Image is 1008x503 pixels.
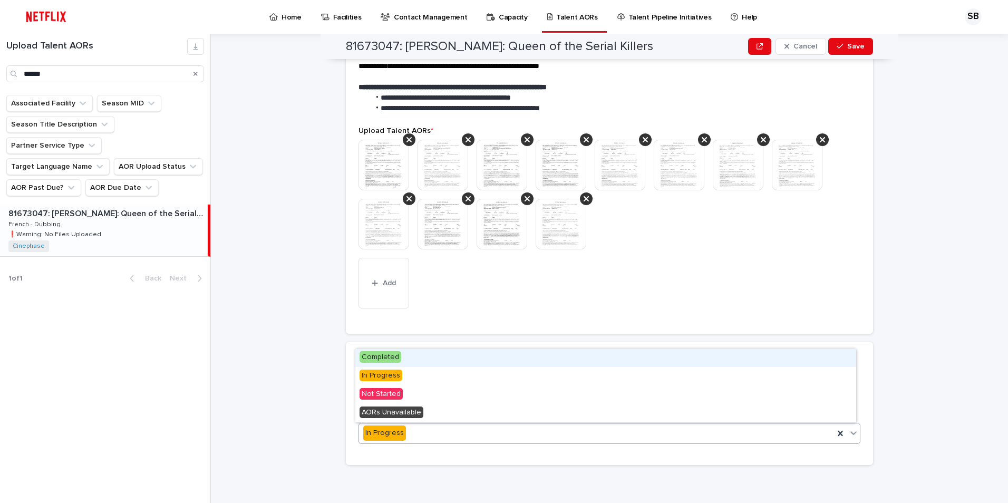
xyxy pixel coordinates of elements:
[21,6,71,27] img: ifQbXi3ZQGMSEF7WDB7W
[776,38,826,55] button: Cancel
[6,158,110,175] button: Target Language Name
[6,179,81,196] button: AOR Past Due?
[8,229,103,238] p: ❗️Warning: No Files Uploaded
[8,219,63,228] p: French - Dubbing
[355,349,856,367] div: Completed
[360,407,423,418] span: AORs Unavailable
[6,95,93,112] button: Associated Facility
[6,137,102,154] button: Partner Service Type
[6,65,204,82] input: Search
[358,127,433,134] span: Upload Talent AORs
[346,39,653,54] h2: 81673047: [PERSON_NAME]: Queen of the Serial Killers
[793,43,817,50] span: Cancel
[8,207,206,219] p: 81673047: [PERSON_NAME]: Queen of the Serial Killers
[965,8,982,25] div: SB
[166,274,210,283] button: Next
[355,404,856,422] div: AORs Unavailable
[114,158,203,175] button: AOR Upload Status
[847,43,865,50] span: Save
[828,38,873,55] button: Save
[355,367,856,385] div: In Progress
[85,179,159,196] button: AOR Due Date
[121,274,166,283] button: Back
[139,275,161,282] span: Back
[383,279,396,287] span: Add
[170,275,193,282] span: Next
[97,95,161,112] button: Season MID
[6,41,187,52] h1: Upload Talent AORs
[360,388,403,400] span: Not Started
[360,351,401,363] span: Completed
[6,116,114,133] button: Season Title Description
[360,370,402,381] span: In Progress
[355,385,856,404] div: Not Started
[358,258,409,308] button: Add
[363,425,406,441] div: In Progress
[13,243,45,250] a: Cinephase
